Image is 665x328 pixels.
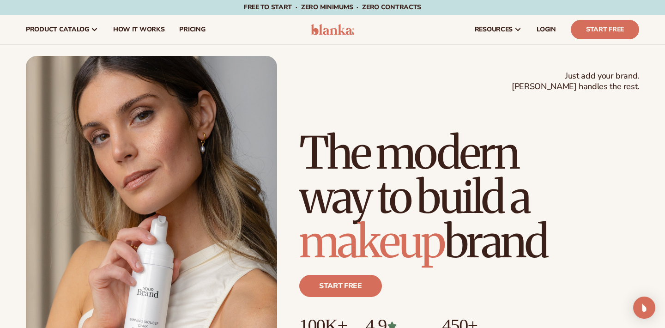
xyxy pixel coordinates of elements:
a: LOGIN [529,15,563,44]
a: Start Free [571,20,639,39]
span: product catalog [26,26,89,33]
img: logo [311,24,355,35]
h1: The modern way to build a brand [299,131,639,264]
a: pricing [172,15,212,44]
span: Free to start · ZERO minimums · ZERO contracts [244,3,421,12]
a: product catalog [18,15,106,44]
a: resources [467,15,529,44]
a: Start free [299,275,382,297]
span: How It Works [113,26,165,33]
span: resources [475,26,513,33]
a: How It Works [106,15,172,44]
span: LOGIN [537,26,556,33]
span: makeup [299,214,444,269]
span: pricing [179,26,205,33]
span: Just add your brand. [PERSON_NAME] handles the rest. [512,71,639,92]
div: Open Intercom Messenger [633,297,655,319]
